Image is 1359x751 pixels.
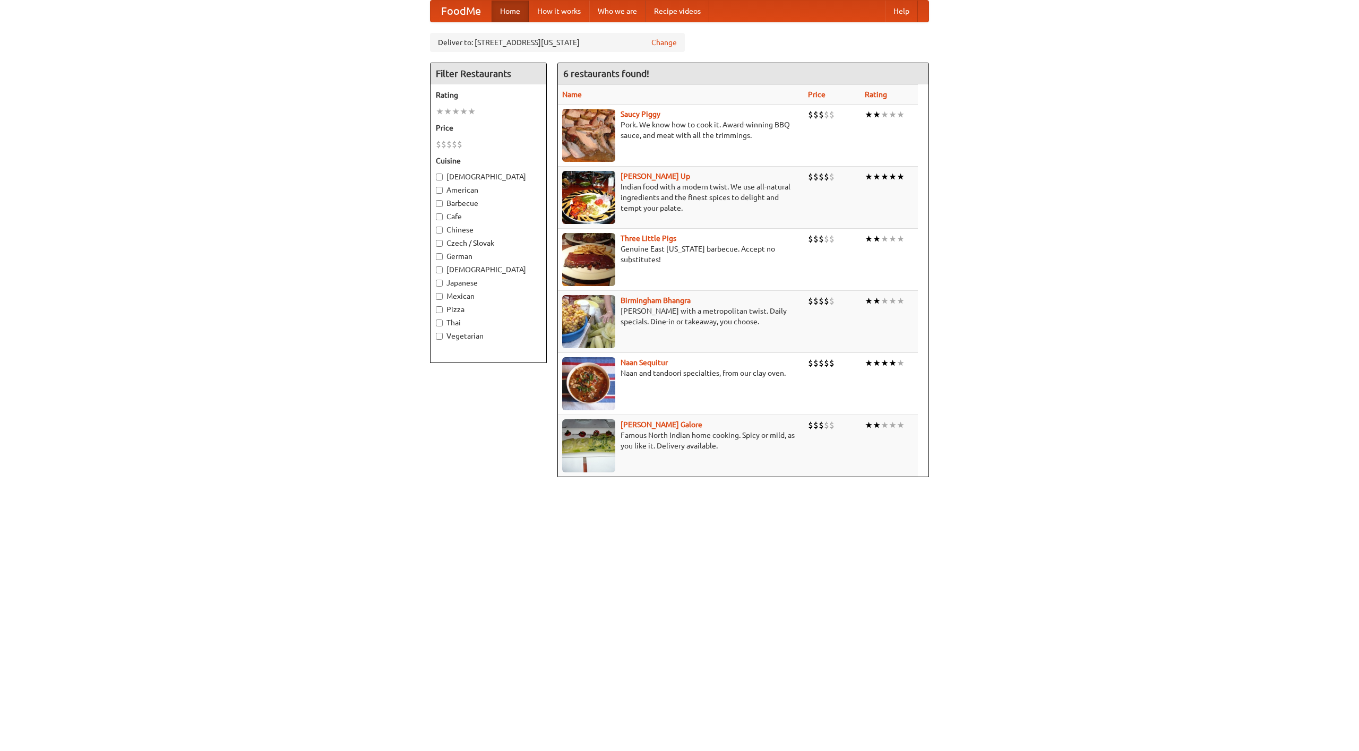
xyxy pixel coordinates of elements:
[808,357,813,369] li: $
[829,295,835,307] li: $
[436,253,443,260] input: German
[897,357,905,369] li: ★
[457,139,462,150] li: $
[436,106,444,117] li: ★
[885,1,918,22] a: Help
[897,295,905,307] li: ★
[562,306,799,327] p: [PERSON_NAME] with a metropolitan twist. Daily specials. Dine-in or takeaway, you choose.
[436,251,541,262] label: German
[808,295,813,307] li: $
[436,174,443,180] input: [DEMOGRAPHIC_DATA]
[436,90,541,100] h5: Rating
[808,171,813,183] li: $
[436,225,541,235] label: Chinese
[468,106,476,117] li: ★
[436,211,541,222] label: Cafe
[621,296,691,305] a: Birmingham Bhangra
[621,420,702,429] b: [PERSON_NAME] Galore
[824,295,829,307] li: $
[436,291,541,301] label: Mexican
[452,139,457,150] li: $
[865,171,873,183] li: ★
[621,172,690,180] b: [PERSON_NAME] Up
[819,295,824,307] li: $
[889,357,897,369] li: ★
[873,295,881,307] li: ★
[829,171,835,183] li: $
[436,213,443,220] input: Cafe
[452,106,460,117] li: ★
[446,139,452,150] li: $
[829,357,835,369] li: $
[436,317,541,328] label: Thai
[813,233,819,245] li: $
[621,110,660,118] a: Saucy Piggy
[562,357,615,410] img: naansequitur.jpg
[829,233,835,245] li: $
[436,293,443,300] input: Mexican
[621,234,676,243] a: Three Little Pigs
[813,419,819,431] li: $
[865,419,873,431] li: ★
[436,331,541,341] label: Vegetarian
[865,90,887,99] a: Rating
[813,109,819,120] li: $
[562,430,799,451] p: Famous North Indian home cooking. Spicy or mild, as you like it. Delivery available.
[431,63,546,84] h4: Filter Restaurants
[889,419,897,431] li: ★
[819,233,824,245] li: $
[881,419,889,431] li: ★
[829,109,835,120] li: $
[897,419,905,431] li: ★
[889,109,897,120] li: ★
[436,306,443,313] input: Pizza
[808,233,813,245] li: $
[562,233,615,286] img: littlepigs.jpg
[824,357,829,369] li: $
[562,419,615,472] img: currygalore.jpg
[897,109,905,120] li: ★
[873,233,881,245] li: ★
[865,109,873,120] li: ★
[562,171,615,224] img: curryup.jpg
[865,357,873,369] li: ★
[873,171,881,183] li: ★
[819,357,824,369] li: $
[881,295,889,307] li: ★
[808,109,813,120] li: $
[819,171,824,183] li: $
[436,333,443,340] input: Vegetarian
[562,295,615,348] img: bhangra.jpg
[436,171,541,182] label: [DEMOGRAPHIC_DATA]
[563,68,649,79] ng-pluralize: 6 restaurants found!
[529,1,589,22] a: How it works
[430,33,685,52] div: Deliver to: [STREET_ADDRESS][US_STATE]
[824,109,829,120] li: $
[651,37,677,48] a: Change
[562,119,799,141] p: Pork. We know how to cook it. Award-winning BBQ sauce, and meat with all the trimmings.
[808,90,825,99] a: Price
[436,227,443,234] input: Chinese
[621,358,668,367] a: Naan Sequitur
[436,280,443,287] input: Japanese
[436,320,443,326] input: Thai
[444,106,452,117] li: ★
[562,182,799,213] p: Indian food with a modern twist. We use all-natural ingredients and the finest spices to delight ...
[865,295,873,307] li: ★
[824,419,829,431] li: $
[562,90,582,99] a: Name
[889,171,897,183] li: ★
[436,264,541,275] label: [DEMOGRAPHIC_DATA]
[865,233,873,245] li: ★
[889,233,897,245] li: ★
[436,198,541,209] label: Barbecue
[441,139,446,150] li: $
[562,109,615,162] img: saucy.jpg
[819,109,824,120] li: $
[436,200,443,207] input: Barbecue
[881,109,889,120] li: ★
